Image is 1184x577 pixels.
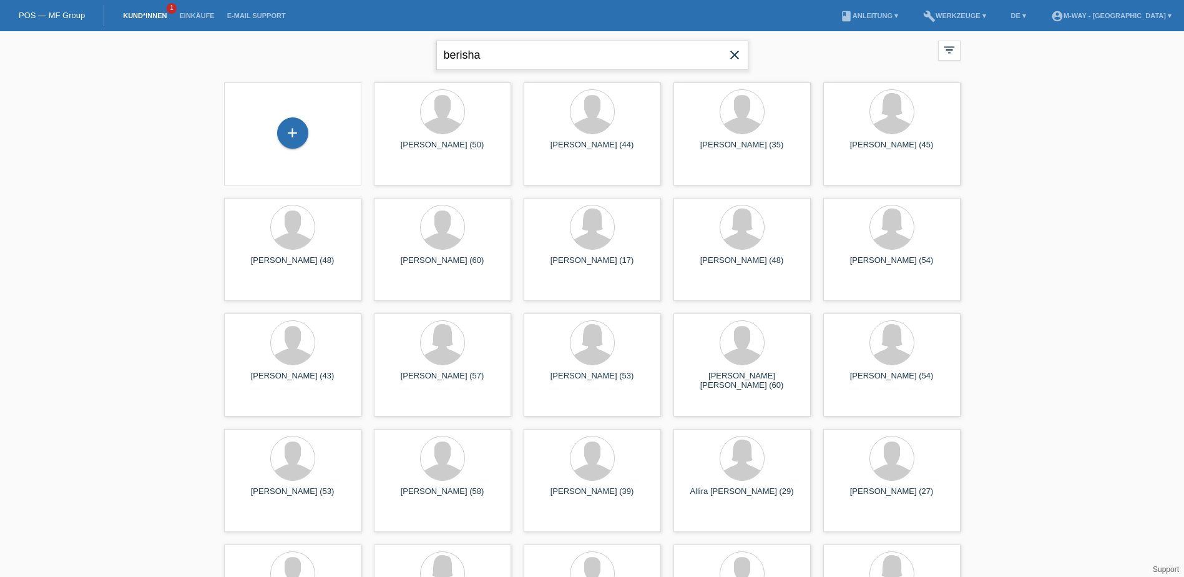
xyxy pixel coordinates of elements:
[19,11,85,20] a: POS — MF Group
[534,140,651,160] div: [PERSON_NAME] (44)
[923,10,936,22] i: build
[1005,12,1032,19] a: DE ▾
[221,12,292,19] a: E-Mail Support
[833,486,951,506] div: [PERSON_NAME] (27)
[234,255,351,275] div: [PERSON_NAME] (48)
[534,486,651,506] div: [PERSON_NAME] (39)
[683,140,801,160] div: [PERSON_NAME] (35)
[436,41,748,70] input: Suche...
[1051,10,1064,22] i: account_circle
[384,255,501,275] div: [PERSON_NAME] (60)
[534,371,651,391] div: [PERSON_NAME] (53)
[834,12,904,19] a: bookAnleitung ▾
[917,12,992,19] a: buildWerkzeuge ▾
[1045,12,1178,19] a: account_circlem-way - [GEOGRAPHIC_DATA] ▾
[234,371,351,391] div: [PERSON_NAME] (43)
[942,43,956,57] i: filter_list
[384,140,501,160] div: [PERSON_NAME] (50)
[173,12,220,19] a: Einkäufe
[727,47,742,62] i: close
[1153,565,1179,574] a: Support
[833,255,951,275] div: [PERSON_NAME] (54)
[534,255,651,275] div: [PERSON_NAME] (17)
[278,122,308,144] div: Kund*in hinzufügen
[234,486,351,506] div: [PERSON_NAME] (53)
[840,10,853,22] i: book
[117,12,173,19] a: Kund*innen
[833,371,951,391] div: [PERSON_NAME] (54)
[167,3,177,14] span: 1
[384,486,501,506] div: [PERSON_NAME] (58)
[683,255,801,275] div: [PERSON_NAME] (48)
[683,371,801,391] div: [PERSON_NAME] [PERSON_NAME] (60)
[384,371,501,391] div: [PERSON_NAME] (57)
[683,486,801,506] div: Allira [PERSON_NAME] (29)
[833,140,951,160] div: [PERSON_NAME] (45)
